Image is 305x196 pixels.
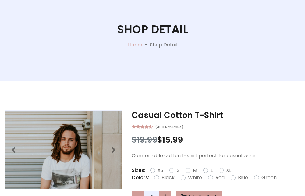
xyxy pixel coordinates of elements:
span: $19.99 [132,134,157,145]
label: S [177,167,179,174]
h1: Shop Detail [117,23,188,36]
p: Comfortable cotton t-shirt perfect for casual wear. [132,152,300,159]
label: XS [158,167,163,174]
p: Shop Detail [150,41,177,48]
label: Green [261,174,277,181]
label: Red [215,174,225,181]
label: XL [226,167,231,174]
label: White [188,174,202,181]
p: Colors: [132,174,149,181]
img: Image [5,111,122,189]
a: Home [128,41,142,48]
p: - [142,41,150,48]
span: 15.99 [162,134,183,145]
label: M [193,167,197,174]
label: Black [161,174,175,181]
label: Blue [238,174,248,181]
h3: Casual Cotton T-Shirt [132,110,300,120]
label: L [211,167,213,174]
p: Sizes: [132,167,145,174]
small: (450 Reviews) [155,123,183,130]
h3: $ [132,135,300,145]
